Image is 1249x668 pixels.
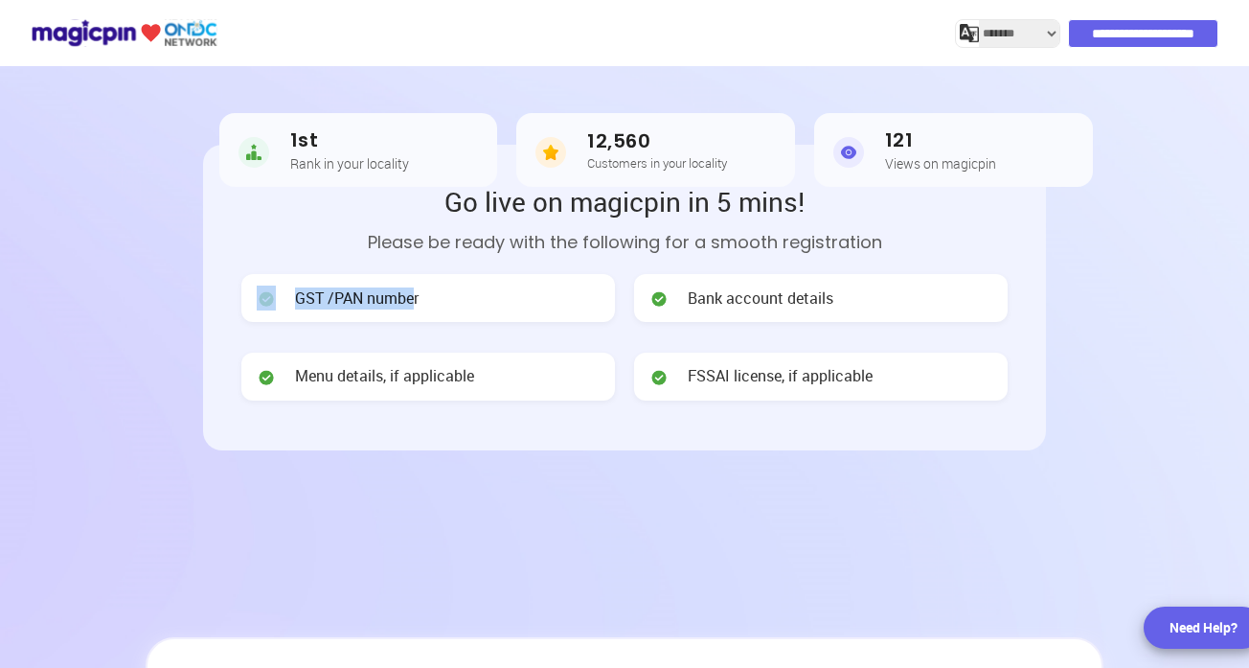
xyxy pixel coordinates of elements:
h5: Customers in your locality [587,156,727,170]
img: check [649,289,669,309]
img: Customers [535,133,566,172]
h3: 1st [290,129,409,151]
img: check [649,368,669,387]
span: FSSAI license, if applicable [688,365,873,387]
h5: Rank in your locality [290,156,409,171]
img: Rank [238,133,269,172]
img: ondc-logo-new-small.8a59708e.svg [31,16,217,50]
p: Please be ready with the following for a smooth registration [241,229,1008,255]
span: Bank account details [688,288,833,310]
span: GST /PAN number [295,288,419,310]
h5: Views on magicpin [885,156,996,171]
span: Menu details, if applicable [295,365,474,387]
h3: 121 [885,129,996,151]
div: Need Help? [1170,618,1238,637]
img: check [257,368,276,387]
img: check [257,289,276,309]
img: j2MGCQAAAABJRU5ErkJggg== [960,24,979,43]
h3: 12,560 [587,130,727,152]
img: Views [833,133,864,172]
h2: Go live on magicpin in 5 mins! [241,183,1008,219]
